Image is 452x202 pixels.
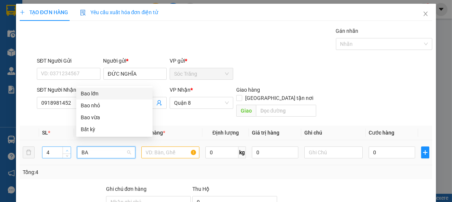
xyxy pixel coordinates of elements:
[42,130,48,136] span: SL
[369,130,394,136] span: Cước hàng
[236,87,260,93] span: Giao hàng
[336,28,359,34] label: Gán nhãn
[65,154,69,158] span: down
[80,9,158,15] span: Yêu cầu xuất hóa đơn điện tử
[174,68,229,79] span: Sóc Trăng
[236,105,256,117] span: Giao
[141,130,166,136] span: Tên hàng
[23,146,35,158] button: delete
[4,50,9,55] span: environment
[304,146,362,158] input: Ghi Chú
[192,186,209,192] span: Thu Hộ
[170,87,190,93] span: VP Nhận
[421,149,429,155] span: plus
[81,89,148,98] div: Bao lớn
[423,11,429,17] span: close
[170,57,233,65] div: VP gửi
[4,40,51,48] li: VP Sóc Trăng
[20,9,68,15] span: TẠO ĐƠN HÀNG
[415,4,436,25] button: Close
[80,10,86,16] img: icon
[20,10,25,15] span: plus
[103,86,167,94] div: Người nhận
[76,88,153,100] div: Bao lớn
[37,57,100,65] div: SĐT Người Gửi
[141,146,199,158] input: VD: Bàn, Ghế
[106,186,147,192] label: Ghi chú đơn hàng
[81,125,148,133] div: Bất kỳ
[51,50,57,55] span: environment
[51,40,99,48] li: VP Quận 8
[23,168,175,176] div: Tổng: 4
[37,86,100,94] div: SĐT Người Nhận
[174,97,229,108] span: Quận 8
[62,147,71,154] span: Increase Value
[252,130,279,136] span: Giá trị hàng
[4,4,30,30] img: logo.jpg
[256,105,316,117] input: Dọc đường
[76,123,153,135] div: Bất kỳ
[81,113,148,121] div: Bao vừa
[242,94,316,102] span: [GEOGRAPHIC_DATA] tận nơi
[421,146,430,158] button: plus
[76,100,153,111] div: Bao nhỏ
[103,57,167,65] div: Người gửi
[65,148,69,153] span: up
[156,100,162,106] span: user-add
[212,130,239,136] span: Định lượng
[252,146,298,158] input: 0
[81,101,148,110] div: Bao nhỏ
[76,111,153,123] div: Bao vừa
[301,126,365,140] th: Ghi chú
[238,146,246,158] span: kg
[4,4,108,32] li: Vĩnh Thành (Sóc Trăng)
[62,154,71,158] span: Decrease Value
